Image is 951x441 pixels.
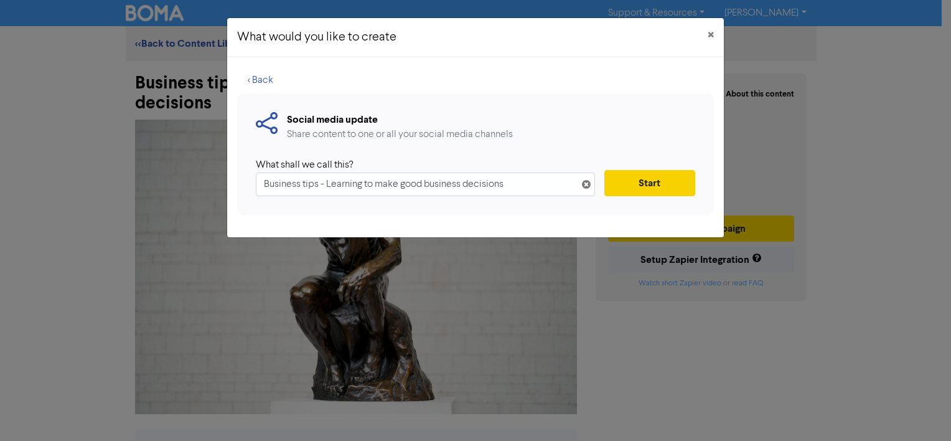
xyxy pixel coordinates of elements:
div: What shall we call this? [256,158,586,173]
button: < Back [237,67,284,93]
span: × [708,26,714,45]
iframe: Chat Widget [795,306,951,441]
div: Social media update [287,112,513,127]
button: Close [698,18,724,53]
h5: What would you like to create [237,28,396,47]
button: Start [604,170,695,196]
div: Share content to one or all your social media channels [287,127,513,142]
